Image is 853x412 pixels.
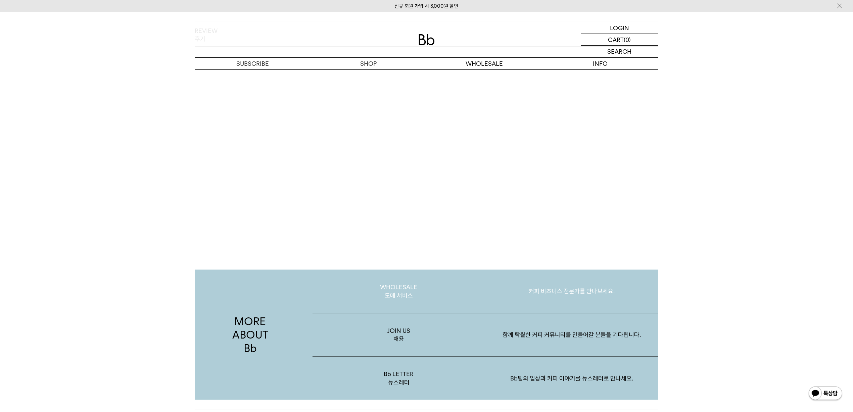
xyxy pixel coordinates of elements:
p: JOIN US 채용 [313,313,485,357]
p: Bb팀의 일상과 커피 이야기를 뉴스레터로 만나세요. [485,361,658,396]
img: 로고 [419,34,435,45]
p: 커피 비즈니스 전문가를 만나보세요. [485,274,658,309]
p: CART [608,34,624,45]
a: 신규 회원 가입 시 3,000원 할인 [395,3,459,9]
a: LOGIN [581,22,658,34]
a: JOIN US채용 함께 탁월한 커피 커뮤니티를 만들어갈 분들을 기다립니다. [313,313,658,357]
p: Bb LETTER 뉴스레터 [313,357,485,400]
p: LOGIN [610,22,629,34]
p: SEARCH [608,46,632,57]
p: WHOLESALE 도매 서비스 [313,270,485,313]
a: SHOP [311,58,427,69]
p: MORE ABOUT Bb [195,270,306,400]
a: CART (0) [581,34,658,46]
img: 카카오톡 채널 1:1 채팅 버튼 [808,386,843,402]
a: SUBSCRIBE [195,58,311,69]
p: INFO [542,58,658,69]
a: WHOLESALE도매 서비스 커피 비즈니스 전문가를 만나보세요. [313,270,658,313]
p: 함께 탁월한 커피 커뮤니티를 만들어갈 분들을 기다립니다. [485,317,658,352]
p: (0) [624,34,631,45]
iframe: crema reviews 1 [195,51,658,219]
p: WHOLESALE [427,58,542,69]
a: Bb LETTER뉴스레터 Bb팀의 일상과 커피 이야기를 뉴스레터로 만나세요. [313,357,658,400]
